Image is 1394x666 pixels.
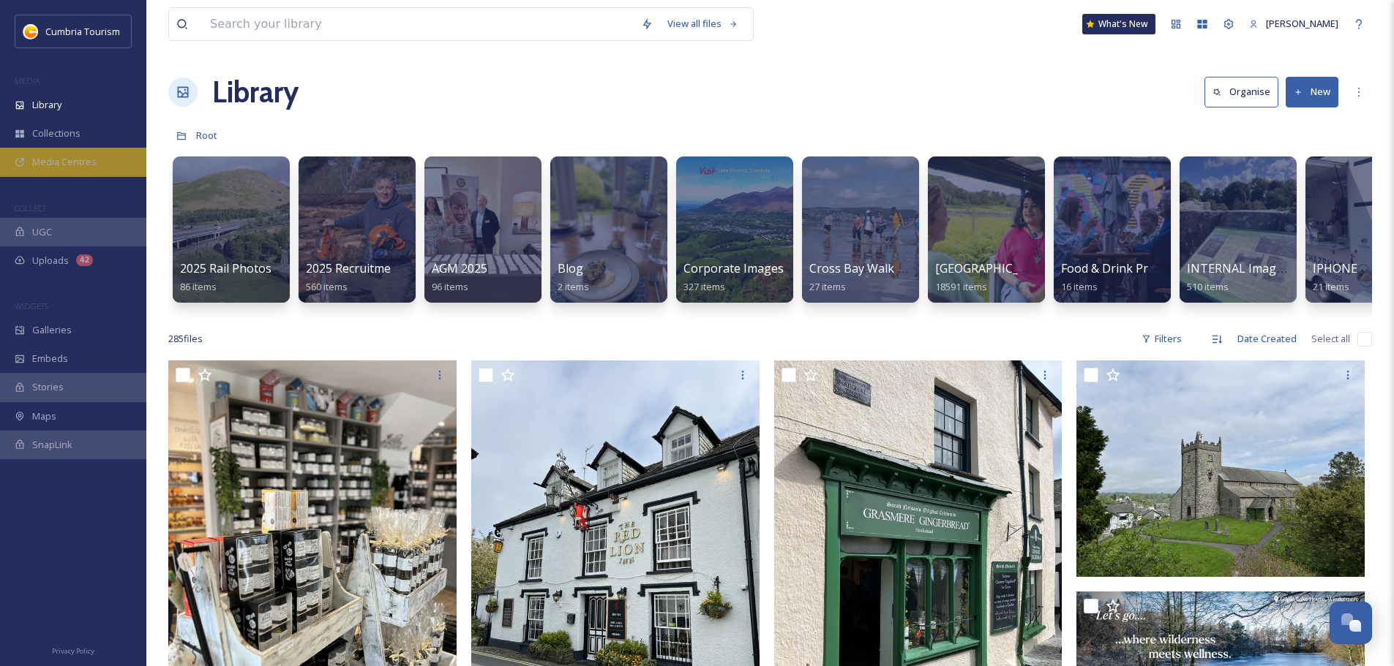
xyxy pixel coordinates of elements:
[168,332,203,346] span: 285 file s
[306,262,506,293] a: 2025 Recruitment - [PERSON_NAME]560 items
[1266,17,1338,30] span: [PERSON_NAME]
[76,254,93,266] div: 42
[32,254,69,268] span: Uploads
[32,323,72,337] span: Galleries
[180,260,271,276] span: 2025 Rail Photos
[1076,360,1365,577] img: Hawkshead - church.JPG
[1061,260,1174,276] span: Food & Drink Project
[212,70,299,114] a: Library
[1204,77,1278,107] button: Organise
[558,262,589,293] a: Blog2 items
[432,260,487,276] span: AGM 2025
[1061,262,1174,293] a: Food & Drink Project16 items
[52,641,94,659] a: Privacy Policy
[1311,332,1350,346] span: Select all
[683,280,725,293] span: 327 items
[32,409,56,423] span: Maps
[32,155,97,169] span: Media Centres
[558,280,589,293] span: 2 items
[32,225,52,239] span: UGC
[32,352,68,366] span: Embeds
[935,280,987,293] span: 18591 items
[660,10,746,38] a: View all files
[1187,280,1229,293] span: 510 items
[935,260,1053,276] span: [GEOGRAPHIC_DATA]
[809,262,923,293] a: Cross Bay Walk 202427 items
[935,262,1053,293] a: [GEOGRAPHIC_DATA]18591 items
[683,262,784,293] a: Corporate Images327 items
[683,260,784,276] span: Corporate Images
[1187,262,1294,293] a: INTERNAL Imagery510 items
[23,24,38,39] img: images.jpg
[1313,280,1349,293] span: 21 items
[32,126,80,140] span: Collections
[1230,325,1304,353] div: Date Created
[1313,260,1357,276] span: IPHONE
[45,25,120,38] span: Cumbria Tourism
[32,438,72,452] span: SnapLink
[809,280,846,293] span: 27 items
[558,260,583,276] span: Blog
[1204,77,1286,107] a: Organise
[1061,280,1098,293] span: 16 items
[203,8,634,40] input: Search your library
[1330,602,1372,644] button: Open Chat
[1082,14,1155,34] a: What's New
[306,260,506,276] span: 2025 Recruitment - [PERSON_NAME]
[306,280,348,293] span: 560 items
[32,380,64,394] span: Stories
[180,280,217,293] span: 86 items
[432,262,487,293] a: AGM 202596 items
[32,98,61,112] span: Library
[1313,262,1357,293] a: IPHONE21 items
[432,280,468,293] span: 96 items
[196,129,217,142] span: Root
[15,75,40,86] span: MEDIA
[1286,77,1338,107] button: New
[1134,325,1189,353] div: Filters
[196,126,217,144] a: Root
[180,262,271,293] a: 2025 Rail Photos86 items
[809,260,923,276] span: Cross Bay Walk 2024
[1187,260,1294,276] span: INTERNAL Imagery
[15,300,48,311] span: WIDGETS
[52,646,94,656] span: Privacy Policy
[15,203,46,213] span: COLLECT
[1242,10,1346,38] a: [PERSON_NAME]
